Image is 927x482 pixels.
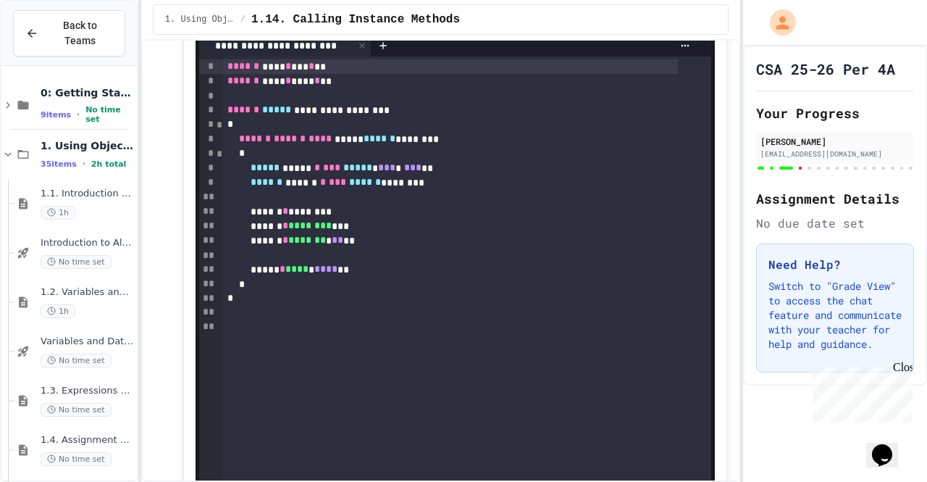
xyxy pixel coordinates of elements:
[807,361,913,423] iframe: chat widget
[13,10,125,57] button: Back to Teams
[251,11,460,28] span: 1.14. Calling Instance Methods
[41,385,134,397] span: 1.3. Expressions and Output [New]
[41,434,134,446] span: 1.4. Assignment and Input
[41,206,75,220] span: 1h
[768,279,902,352] p: Switch to "Grade View" to access the chat feature and communicate with your teacher for help and ...
[165,14,235,25] span: 1. Using Objects and Methods
[41,255,112,269] span: No time set
[240,14,246,25] span: /
[41,110,71,120] span: 9 items
[41,354,112,367] span: No time set
[91,159,127,169] span: 2h total
[41,139,134,152] span: 1. Using Objects and Methods
[760,135,910,148] div: [PERSON_NAME]
[756,59,895,79] h1: CSA 25-26 Per 4A
[41,286,134,299] span: 1.2. Variables and Data Types
[866,424,913,468] iframe: chat widget
[41,159,77,169] span: 35 items
[756,215,914,232] div: No due date set
[83,158,85,170] span: •
[77,109,80,120] span: •
[41,237,134,249] span: Introduction to Algorithms, Programming, and Compilers
[41,336,134,348] span: Variables and Data Types - Quiz
[755,6,800,39] div: My Account
[756,188,914,209] h2: Assignment Details
[41,188,134,200] span: 1.1. Introduction to Algorithms, Programming, and Compilers
[41,452,112,466] span: No time set
[85,105,134,124] span: No time set
[41,86,134,99] span: 0: Getting Started
[768,256,902,273] h3: Need Help?
[756,103,914,123] h2: Your Progress
[6,6,100,92] div: Chat with us now!Close
[41,403,112,417] span: No time set
[47,18,113,49] span: Back to Teams
[760,149,910,159] div: [EMAIL_ADDRESS][DOMAIN_NAME]
[41,304,75,318] span: 1h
